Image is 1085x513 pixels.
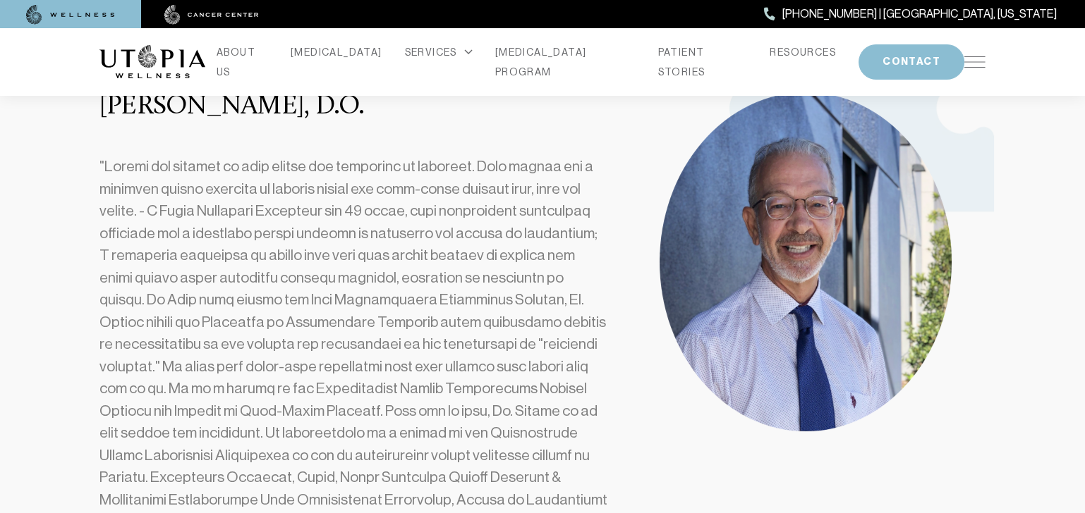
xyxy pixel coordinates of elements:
[99,45,205,79] img: logo
[859,44,964,80] button: CONTACT
[764,5,1057,23] a: [PHONE_NUMBER] | [GEOGRAPHIC_DATA], [US_STATE]
[26,5,115,25] img: wellness
[770,42,836,62] a: RESOURCES
[291,42,382,62] a: [MEDICAL_DATA]
[164,5,259,25] img: cancer center
[217,42,268,82] a: ABOUT US
[495,42,636,82] a: [MEDICAL_DATA] PROGRAM
[660,92,952,431] img: Dr. Douglas L. Nelson, D.O.
[99,92,610,122] h3: [PERSON_NAME], D.O.
[657,42,747,82] a: PATIENT STORIES
[964,56,986,68] img: icon-hamburger
[782,5,1057,23] span: [PHONE_NUMBER] | [GEOGRAPHIC_DATA], [US_STATE]
[405,42,473,62] div: SERVICES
